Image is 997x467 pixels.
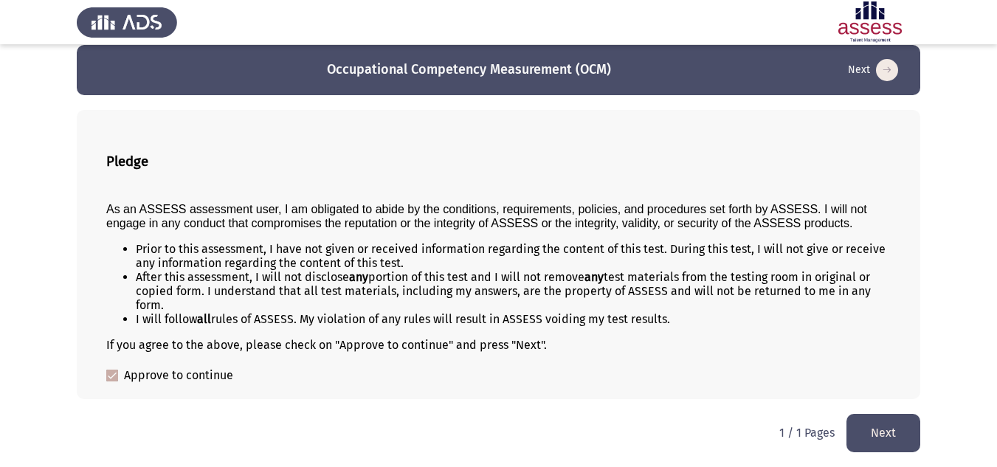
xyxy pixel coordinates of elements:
[136,270,891,312] li: After this assessment, I will not disclose portion of this test and I will not remove test materi...
[584,270,604,284] b: any
[349,270,368,284] b: any
[77,1,177,43] img: Assess Talent Management logo
[846,414,920,452] button: load next page
[779,426,835,440] p: 1 / 1 Pages
[106,338,891,352] div: If you agree to the above, please check on "Approve to continue" and press "Next".
[124,367,233,384] span: Approve to continue
[106,153,148,170] b: Pledge
[844,58,903,82] button: load next page
[820,1,920,43] img: Assessment logo of OCM R1 ASSESS
[136,312,891,326] li: I will follow rules of ASSESS. My violation of any rules will result in ASSESS voiding my test re...
[327,60,611,79] h3: Occupational Competency Measurement (OCM)
[136,242,891,270] li: Prior to this assessment, I have not given or received information regarding the content of this ...
[197,312,211,326] b: all
[106,203,867,229] span: As an ASSESS assessment user, I am obligated to abide by the conditions, requirements, policies, ...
